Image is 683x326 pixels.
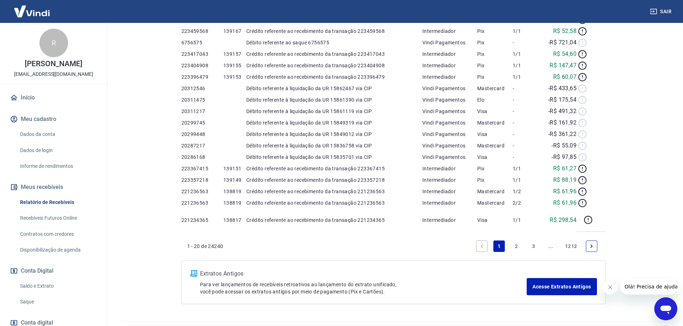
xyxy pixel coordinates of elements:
[9,263,99,279] button: Conta Digital
[246,73,422,81] p: Crédito referente ao recebimento da transação 223396479
[550,61,577,70] p: R$ 147,47
[548,118,577,127] p: -R$ 161,92
[422,85,477,92] p: Vindi Pagamentos
[17,295,99,309] a: Saque
[17,159,99,174] a: Informe de rendimentos
[200,281,527,295] p: Para ver lançamentos de recebíveis retroativos ao lançamento do extrato unificado, você pode aces...
[181,216,224,224] p: 221234365
[246,216,422,224] p: Crédito referente ao recebimento da transação 221234365
[548,38,577,47] p: -R$ 721,04
[513,28,540,35] p: 1/1
[476,240,488,252] a: Previous page
[223,165,246,172] p: 139151
[9,90,99,106] a: Início
[246,62,422,69] p: Crédito referente ao recebimento da transação 223404908
[187,243,223,250] p: 1 - 20 de 24240
[551,153,577,161] p: -R$ 97,85
[181,188,224,195] p: 221236563
[422,62,477,69] p: Intermediador
[17,195,99,210] a: Relatório de Recebíveis
[553,73,577,81] p: R$ 60,07
[181,28,224,35] p: 223459568
[528,240,539,252] a: Page 3
[246,119,422,126] p: Débito referente à liquidação da UR 15849319 via CIP
[181,108,224,115] p: 20311217
[473,238,600,255] ul: Pagination
[477,119,513,126] p: Mastercard
[513,188,540,195] p: 1/2
[223,188,246,195] p: 138819
[9,111,99,127] button: Meu cadastro
[513,176,540,184] p: 1/1
[181,50,224,58] p: 223417043
[9,0,55,22] img: Vindi
[422,142,477,149] p: Vindi Pagamentos
[181,176,224,184] p: 223357218
[553,164,577,173] p: R$ 61,27
[548,107,577,116] p: -R$ 491,32
[511,240,522,252] a: Page 2
[513,50,540,58] p: 1/1
[551,141,577,150] p: -R$ 55,09
[513,73,540,81] p: 1/1
[181,142,224,149] p: 20287217
[513,119,540,126] p: -
[14,70,93,78] p: [EMAIL_ADDRESS][DOMAIN_NAME]
[649,5,674,18] button: Sair
[17,127,99,142] a: Dados da conta
[553,176,577,184] p: R$ 88,19
[513,39,540,46] p: -
[246,50,422,58] p: Crédito referente ao recebimento da transação 223417043
[477,188,513,195] p: Mastercard
[545,240,556,252] a: Jump forward
[246,176,422,184] p: Crédito referente ao recebimento da transação 223357218
[223,216,246,224] p: 138817
[513,108,540,115] p: -
[477,176,513,184] p: Pix
[246,199,422,206] p: Crédito referente ao recebimento da transação 221236563
[246,39,422,46] p: Débito referente ao saque 6756575
[246,96,422,103] p: Débito referente à liquidação da UR 15861390 via CIP
[223,50,246,58] p: 139157
[223,199,246,206] p: 138819
[246,85,422,92] p: Débito referente à liquidação da UR 15862467 via CIP
[200,269,527,278] p: Extratos Antigos
[181,199,224,206] p: 221236563
[477,39,513,46] p: Pix
[548,96,577,104] p: -R$ 175,54
[477,73,513,81] p: Pix
[477,199,513,206] p: Mastercard
[181,154,224,161] p: 20286168
[513,131,540,138] p: -
[513,62,540,69] p: 1/1
[17,279,99,293] a: Saldo e Extrato
[422,154,477,161] p: Vindi Pagamentos
[422,216,477,224] p: Intermediador
[620,279,677,295] iframe: Mensagem da empresa
[527,278,597,295] a: Acesse Extratos Antigos
[477,85,513,92] p: Mastercard
[181,39,224,46] p: 6756575
[246,142,422,149] p: Débito referente à liquidação da UR 15836758 via CIP
[246,188,422,195] p: Crédito referente ao recebimento da transação 221236563
[25,60,82,68] p: [PERSON_NAME]
[477,50,513,58] p: Pix
[246,108,422,115] p: Débito referente à liquidação da UR 15861119 via CIP
[181,85,224,92] p: 20312546
[223,28,246,35] p: 139167
[422,119,477,126] p: Vindi Pagamentos
[223,62,246,69] p: 139155
[246,165,422,172] p: Crédito referente ao recebimento da transação 223367415
[422,28,477,35] p: Intermediador
[477,142,513,149] p: Mastercard
[513,85,540,92] p: -
[513,199,540,206] p: 2/2
[17,211,99,225] a: Recebíveis Futuros Online
[548,130,577,138] p: -R$ 361,22
[422,199,477,206] p: Intermediador
[9,179,99,195] button: Meus recebíveis
[586,240,597,252] a: Next page
[223,73,246,81] p: 139153
[654,297,677,320] iframe: Botão para abrir a janela de mensagens
[553,50,577,58] p: R$ 54,60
